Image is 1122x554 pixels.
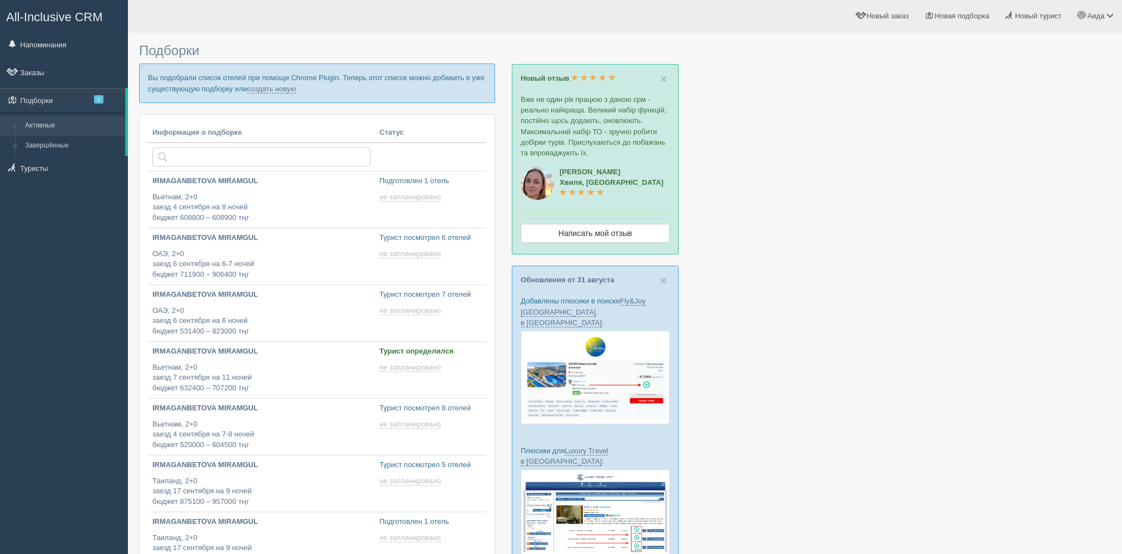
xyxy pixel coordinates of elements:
p: IRMAGANBETOVA MIRAMGUL [152,176,370,187]
a: создать новую [247,85,296,94]
a: All-Inclusive CRM [1,1,127,31]
a: не запланировано [379,193,443,202]
p: Турист посмотрел 7 отелей [379,290,482,300]
span: Подборки [139,43,199,58]
p: IRMAGANBETOVA MIRAMGUL [152,233,370,243]
p: Турист посмотрел 5 отелей [379,460,482,470]
span: не запланировано [379,477,441,486]
a: не запланировано [379,363,443,372]
span: × [660,72,667,85]
span: × [660,274,667,287]
span: не запланировано [379,533,441,542]
p: IRMAGANBETOVA MIRAMGUL [152,460,370,470]
a: Luxury Travel в [GEOGRAPHIC_DATA] [521,447,608,466]
input: Поиск по стране или туристу [152,148,370,166]
p: Добавлены плюсики в поиске : [521,296,670,327]
p: Вже не один рік працюю з даною срм - реально найкраща. Великий набір функцій, постійно щось додаю... [521,94,670,158]
p: Вьетнам, 2+0 заезд 4 сентября на 8 ночей бюджет 608800 – 608900 тңг [152,192,370,223]
span: All-Inclusive CRM [6,10,103,24]
a: IRMAGANBETOVA MIRAMGUL ОАЭ, 2+0заезд 6 сентября на 6-7 ночейбюджет 711900 – 906400 тңг [148,228,375,285]
span: не запланировано [379,249,441,258]
a: IRMAGANBETOVA MIRAMGUL Таиланд, 2+0заезд 17 сентября на 9 ночейбюджет 875100 – 957000 тңг [148,455,375,512]
a: не запланировано [379,420,443,429]
span: 1 [94,95,103,104]
p: IRMAGANBETOVA MIRAMGUL [152,403,370,414]
span: не запланировано [379,363,441,372]
a: не запланировано [379,477,443,486]
p: Подготовлен 1 отель [379,517,482,527]
p: Вы подобрали список отелей при помощи Chrome Plugin. Теперь этот список можно добавить в уже суще... [139,63,495,102]
a: Новый отзыв [521,74,616,82]
p: IRMAGANBETOVA MIRAMGUL [152,517,370,527]
a: Обновления от 31 августа [521,276,614,284]
p: Таиланд, 2+0 заезд 17 сентября на 9 ночей бюджет 875100 – 957000 тңг [152,476,370,507]
span: Новая подборка [935,12,989,20]
p: ОАЭ, 2+0 заезд 6 сентября на 6-7 ночей бюджет 711900 – 906400 тңг [152,249,370,280]
a: IRMAGANBETOVA MIRAMGUL ОАЭ, 2+0заезд 6 сентября на 6 ночейбюджет 531400 – 823000 тңг [148,285,375,341]
th: Информация о подборке [148,123,375,143]
a: IRMAGANBETOVA MIRAMGUL Вьетнам, 2+0заезд 4 сентября на 8 ночейбюджет 608800 – 608900 тңг [148,171,375,228]
p: Плюсики для : [521,445,670,467]
a: Написать мой отзыв [521,224,670,243]
a: Активные [20,116,125,136]
a: IRMAGANBETOVA MIRAMGUL Вьетнам, 2+0заезд 7 сентября на 11 ночейбюджет 632400 – 707200 тңг [148,342,375,398]
span: Аида [1088,12,1105,20]
span: не запланировано [379,193,441,202]
a: не запланировано [379,533,443,542]
p: ОАЭ, 2+0 заезд 6 сентября на 6 ночей бюджет 531400 – 823000 тңг [152,306,370,337]
a: Завершённые [20,136,125,156]
button: Close [660,274,667,286]
p: IRMAGANBETOVA MIRAMGUL [152,290,370,300]
p: Турист посмотрел 8 отелей [379,403,482,414]
button: Close [660,73,667,85]
p: Турист определился [379,346,482,357]
span: не запланировано [379,306,441,315]
th: Статус [375,123,486,143]
span: не запланировано [379,420,441,429]
a: IRMAGANBETOVA MIRAMGUL Вьетнам, 2+0заезд 4 сентября на 7-8 ночейбюджет 520000 – 604500 тңг [148,399,375,455]
p: Подготовлен 1 отель [379,176,482,187]
a: не запланировано [379,306,443,315]
a: [PERSON_NAME]Хвиля, [GEOGRAPHIC_DATA] [560,168,664,197]
p: Турист посмотрел 6 отелей [379,233,482,243]
img: fly-joy-de-proposal-crm-for-travel-agency.png [521,331,670,424]
span: Новый заказ [867,12,909,20]
a: не запланировано [379,249,443,258]
p: IRMAGANBETOVA MIRAMGUL [152,346,370,357]
span: Новый турист [1015,12,1061,20]
a: Fly&Joy [GEOGRAPHIC_DATA] в [GEOGRAPHIC_DATA] [521,297,646,327]
p: Вьетнам, 2+0 заезд 4 сентября на 7-8 ночей бюджет 520000 – 604500 тңг [152,419,370,450]
p: Вьетнам, 2+0 заезд 7 сентября на 11 ночей бюджет 632400 – 707200 тңг [152,362,370,394]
